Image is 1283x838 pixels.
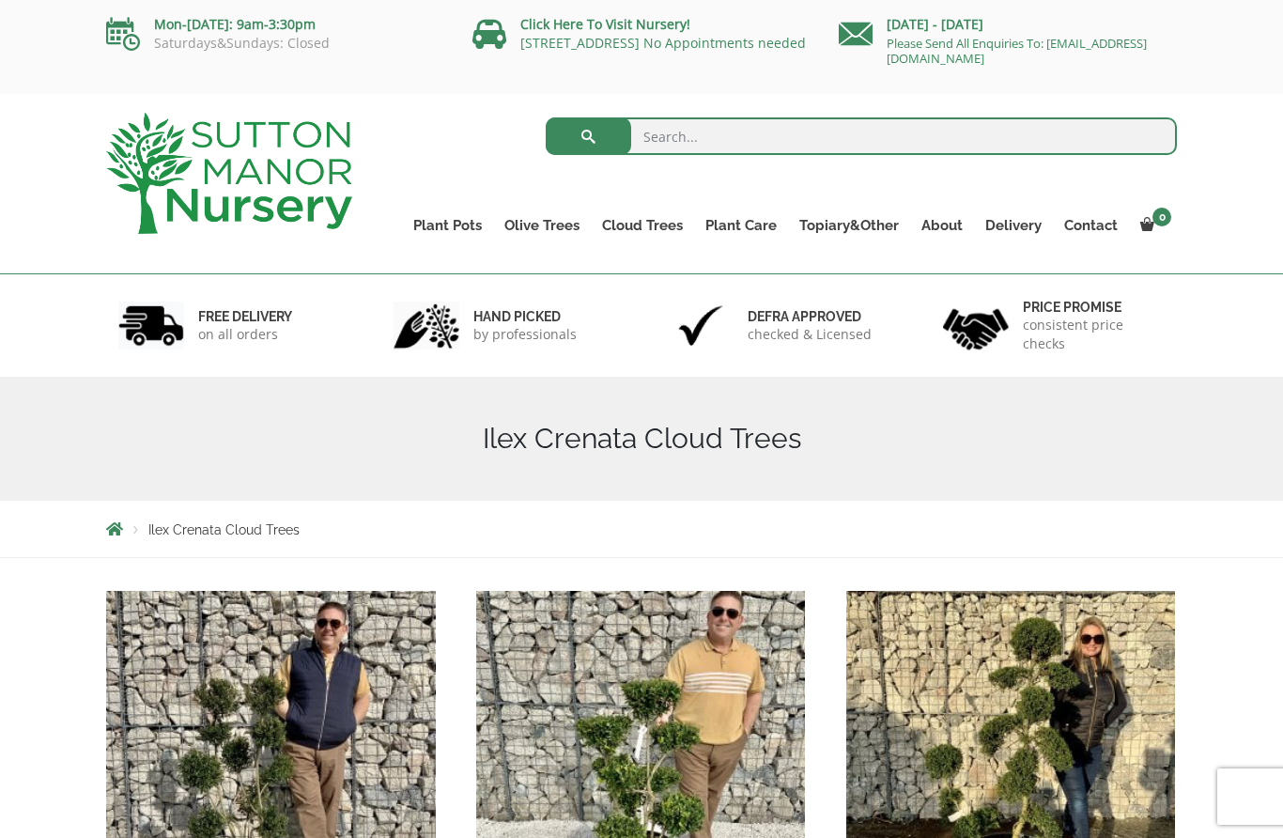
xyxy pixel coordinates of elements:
[974,212,1053,239] a: Delivery
[118,302,184,349] img: 1.jpg
[839,13,1177,36] p: [DATE] - [DATE]
[394,302,459,349] img: 2.jpg
[473,308,577,325] h6: hand picked
[106,13,444,36] p: Mon-[DATE]: 9am-3:30pm
[1129,212,1177,239] a: 0
[473,325,577,344] p: by professionals
[106,36,444,51] p: Saturdays&Sundays: Closed
[402,212,493,239] a: Plant Pots
[788,212,910,239] a: Topiary&Other
[910,212,974,239] a: About
[668,302,734,349] img: 3.jpg
[748,308,872,325] h6: Defra approved
[106,113,352,234] img: logo
[106,422,1177,456] h1: Ilex Crenata Cloud Trees
[1023,299,1166,316] h6: Price promise
[748,325,872,344] p: checked & Licensed
[493,212,591,239] a: Olive Trees
[106,521,1177,536] nav: Breadcrumbs
[198,325,292,344] p: on all orders
[1053,212,1129,239] a: Contact
[148,522,300,537] span: Ilex Crenata Cloud Trees
[546,117,1178,155] input: Search...
[887,35,1147,67] a: Please Send All Enquiries To: [EMAIL_ADDRESS][DOMAIN_NAME]
[1152,208,1171,226] span: 0
[591,212,694,239] a: Cloud Trees
[520,15,690,33] a: Click Here To Visit Nursery!
[694,212,788,239] a: Plant Care
[943,297,1009,354] img: 4.jpg
[1023,316,1166,353] p: consistent price checks
[198,308,292,325] h6: FREE DELIVERY
[520,34,806,52] a: [STREET_ADDRESS] No Appointments needed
